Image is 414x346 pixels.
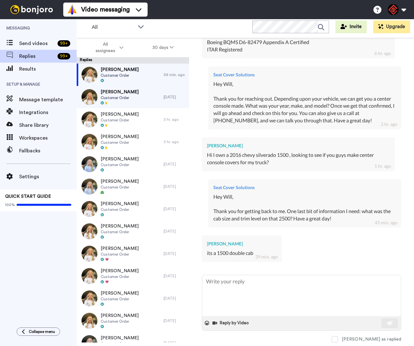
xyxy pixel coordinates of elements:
[67,4,77,15] img: vm-color.svg
[81,313,97,329] img: ce5357cb-026c-433d-aaba-63ae9457c6c3-thumb.jpg
[77,64,189,86] a: [PERSON_NAME]Customer Order39 min. ago
[77,153,189,175] a: [PERSON_NAME]Customer Order[DATE]
[77,57,189,64] div: Replies
[77,131,189,153] a: [PERSON_NAME]Customer Order3 hr. ago
[207,151,390,166] div: Hi I own a 2016 chevy silverado 1500 , looking to see if you guys make center console covers for ...
[81,5,130,14] span: Video messaging
[19,147,77,155] span: Fallbacks
[5,202,15,207] span: 100%
[81,201,97,217] img: 89d5d4df-7ea6-4d46-a9db-72cb097bfedb-thumb.jpg
[101,229,139,235] span: Customer Order
[164,229,186,234] div: [DATE]
[77,310,189,332] a: [PERSON_NAME]Customer Order[DATE]
[29,329,55,334] span: Collapse menu
[207,250,277,257] div: its a 1500 double cab
[387,320,394,326] img: send-white.svg
[381,121,397,127] div: 2 hr. ago
[77,198,189,220] a: [PERSON_NAME]Customer Order[DATE]
[101,319,139,324] span: Customer Order
[375,219,397,226] div: 45 min. ago
[101,66,139,73] span: [PERSON_NAME]
[101,201,139,207] span: [PERSON_NAME]
[342,336,401,342] div: [PERSON_NAME] as replied
[213,72,396,78] div: Seat Cover Solutions
[101,312,139,319] span: [PERSON_NAME]
[77,108,189,131] a: [PERSON_NAME]Customer Order3 hr. ago
[164,139,186,144] div: 3 hr. ago
[213,81,396,124] div: Hey Will, Thank you for reaching out. Depending upon your vehicle, we can get you a center consol...
[101,185,139,190] span: Customer Order
[101,207,139,212] span: Customer Order
[81,67,97,83] img: 05d476df-1321-432e-b90d-c2a64f7b0e38-thumb.jpg
[164,95,186,100] div: [DATE]
[81,111,97,127] img: 94d000a7-9dff-4b74-a3b8-681083a5e477-thumb.jpg
[57,53,70,59] div: 99 +
[77,265,189,287] a: [PERSON_NAME]Customer Order[DATE]
[19,109,77,116] span: Integrations
[19,40,55,47] span: Send videos
[164,206,186,211] div: [DATE]
[164,273,186,279] div: [DATE]
[101,223,139,229] span: [PERSON_NAME]
[81,179,97,195] img: 5158ef29-e9e4-46ad-ac3d-b8a4026ac1f4-thumb.jpg
[92,41,118,54] span: All assignees
[81,156,97,172] img: e1282bac-9ce8-4f18-8f4c-6da92a1501c7-thumb.jpg
[19,134,77,142] span: Workspaces
[213,193,396,222] div: Hey Will, Thank you for getting back to me. One last bit of information I need: what was the cab ...
[92,23,134,31] span: All
[101,252,139,257] span: Customer Order
[78,39,138,57] button: All assignees
[77,175,189,198] a: [PERSON_NAME]Customer Order[DATE]
[207,241,277,247] div: [PERSON_NAME]
[19,65,77,73] span: Results
[17,327,60,336] button: Collapse menu
[101,73,139,78] span: Customer Order
[164,162,186,167] div: [DATE]
[138,42,188,53] button: 30 days
[101,140,139,145] span: Customer Order
[164,117,186,122] div: 3 hr. ago
[374,50,391,57] div: 6 hr. ago
[373,20,410,33] button: Upgrade
[77,242,189,265] a: [PERSON_NAME]Customer Order[DATE]
[374,163,391,169] div: 1 hr. ago
[101,134,139,140] span: [PERSON_NAME]
[81,134,97,150] img: 71460086-13d0-4ea7-8f99-ec4169d5911f-thumb.jpg
[8,5,56,14] img: bj-logo-header-white.svg
[101,335,139,341] span: [PERSON_NAME]
[212,318,251,328] button: Reply by Video
[77,287,189,310] a: [PERSON_NAME]Customer Order[DATE]
[101,274,139,279] span: Customer Order
[81,89,97,105] img: b57aca97-74ef-474d-9708-d75dca591c50-thumb.jpg
[101,268,139,274] span: [PERSON_NAME]
[164,296,186,301] div: [DATE]
[81,268,97,284] img: f8a2bb44-0c62-4a93-b088-f9d16d2b3523-thumb.jpg
[101,162,139,167] span: Customer Order
[77,220,189,242] a: [PERSON_NAME]Customer Order[DATE]
[164,341,186,346] div: [DATE]
[101,245,139,252] span: [PERSON_NAME]
[101,95,139,100] span: Customer Order
[101,156,139,162] span: [PERSON_NAME]
[81,223,97,239] img: ec6d6bee-10c4-4109-a19a-f4a3591eb26e-thumb.jpg
[164,72,186,77] div: 39 min. ago
[207,142,390,149] div: [PERSON_NAME]
[101,118,139,123] span: Customer Order
[19,52,55,60] span: Replies
[335,20,367,33] button: Invite
[101,296,139,302] span: Customer Order
[164,184,186,189] div: [DATE]
[101,111,139,118] span: [PERSON_NAME]
[213,184,396,191] div: Seat Cover Solutions
[255,254,278,260] div: 39 min. ago
[19,173,77,181] span: Settings
[19,96,77,104] span: Message template
[101,178,139,185] span: [PERSON_NAME]
[164,318,186,323] div: [DATE]
[81,246,97,262] img: 90a76957-fc76-406e-a1f6-d7d960b8ee2b-thumb.jpg
[57,40,70,47] div: 99 +
[5,194,51,199] span: QUICK START GUIDE
[101,290,139,296] span: [PERSON_NAME]
[19,121,77,129] span: Share library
